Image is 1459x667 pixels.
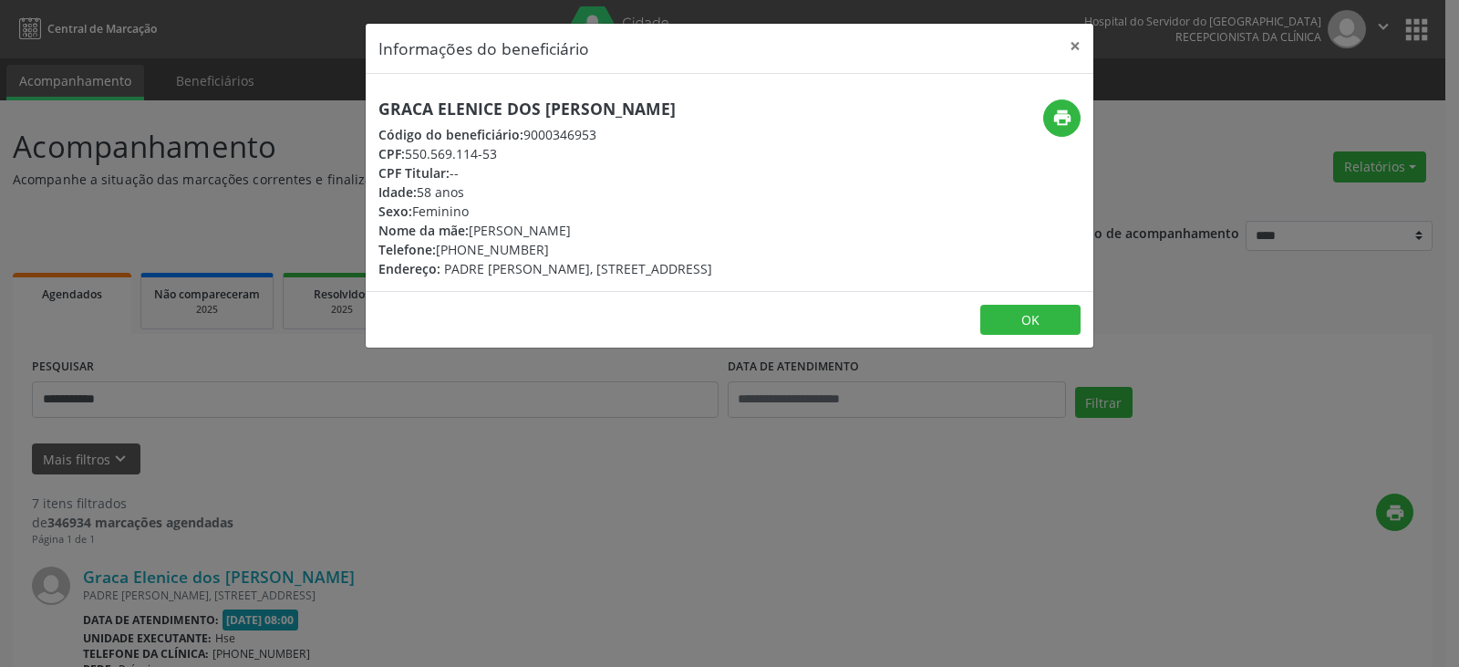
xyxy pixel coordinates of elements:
div: 550.569.114-53 [378,144,712,163]
span: Nome da mãe: [378,222,469,239]
button: Close [1057,24,1093,68]
span: Endereço: [378,260,440,277]
button: OK [980,305,1081,336]
div: Feminino [378,202,712,221]
i: print [1052,108,1072,128]
h5: Informações do beneficiário [378,36,589,60]
button: print [1043,99,1081,137]
h5: Graca Elenice dos [PERSON_NAME] [378,99,712,119]
div: -- [378,163,712,182]
span: Telefone: [378,241,436,258]
div: [PERSON_NAME] [378,221,712,240]
span: Código do beneficiário: [378,126,523,143]
div: [PHONE_NUMBER] [378,240,712,259]
span: Sexo: [378,203,412,220]
span: CPF: [378,145,405,162]
div: 9000346953 [378,125,712,144]
div: 58 anos [378,182,712,202]
span: Idade: [378,183,417,201]
span: CPF Titular: [378,164,450,182]
span: PADRE [PERSON_NAME], [STREET_ADDRESS] [444,260,712,277]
